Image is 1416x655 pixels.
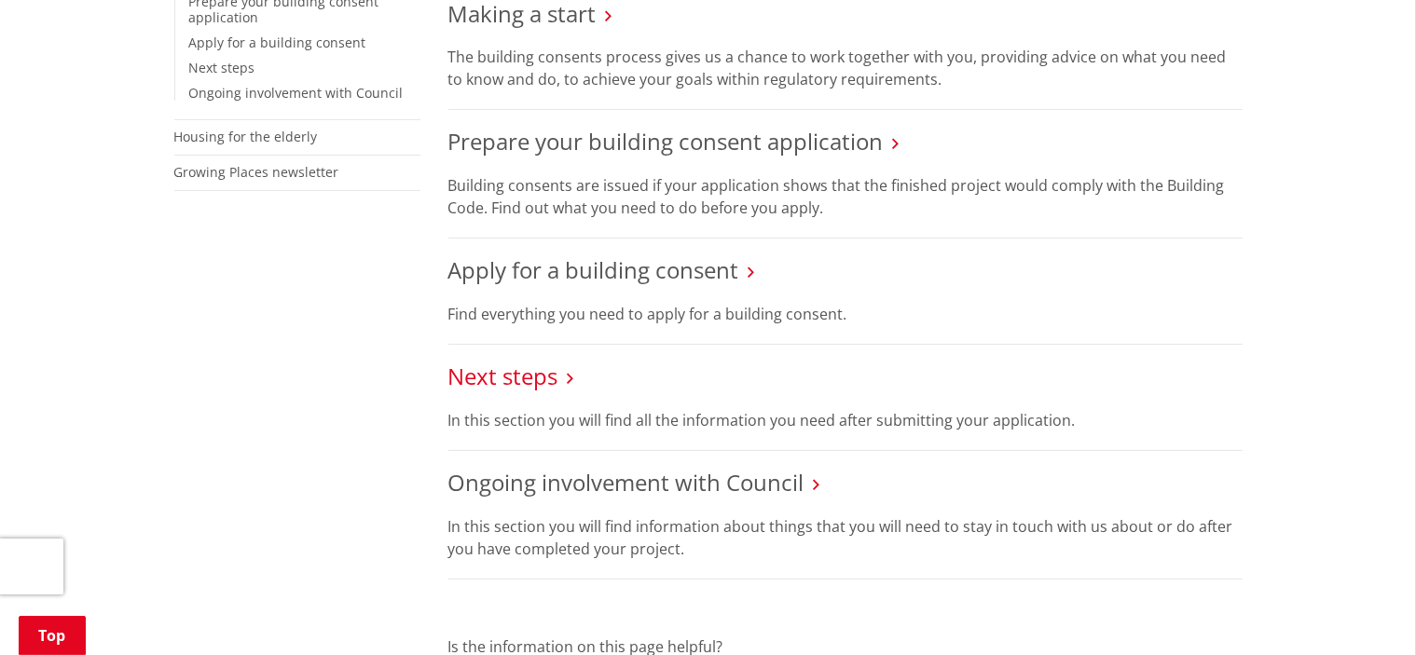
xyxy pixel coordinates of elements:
a: Top [19,616,86,655]
iframe: Messenger Launcher [1330,577,1397,644]
a: Next steps [448,361,558,391]
a: Ongoing involvement with Council [189,84,404,102]
p: The building consents process gives us a chance to work together with you, providing advice on wh... [448,46,1243,90]
a: Next steps [189,59,255,76]
a: Apply for a building consent [189,34,366,51]
p: Find everything you need to apply for a building consent. [448,303,1243,325]
p: In this section you will find information about things that you will need to stay in touch with u... [448,515,1243,560]
a: Apply for a building consent [448,254,739,285]
a: Ongoing involvement with Council [448,467,804,498]
p: In this section you will find all the information you need after submitting your application. [448,409,1243,431]
a: Prepare your building consent application [448,126,884,157]
a: Housing for the elderly [174,128,318,145]
a: Growing Places newsletter [174,163,339,181]
p: Building consents are issued if your application shows that the finished project would comply wit... [448,174,1243,219]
